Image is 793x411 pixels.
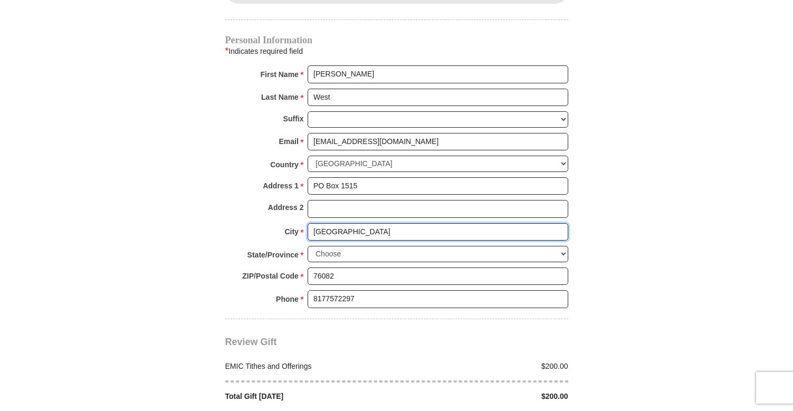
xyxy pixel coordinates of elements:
[263,178,299,193] strong: Address 1
[225,337,277,347] span: Review Gift
[270,157,299,172] strong: Country
[276,292,299,307] strong: Phone
[225,36,568,44] h4: Personal Information
[261,90,299,104] strong: Last Name
[247,247,299,262] strong: State/Province
[397,391,574,402] div: $200.00
[268,200,304,215] strong: Address 2
[219,391,397,402] div: Total Gift [DATE]
[219,361,397,372] div: EMIC Tithes and Offerings
[225,44,568,58] div: Indicates required field
[261,67,299,82] strong: First Name
[283,111,304,126] strong: Suffix
[242,269,299,283] strong: ZIP/Postal Code
[397,361,574,372] div: $200.00
[284,224,298,239] strong: City
[279,134,299,149] strong: Email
